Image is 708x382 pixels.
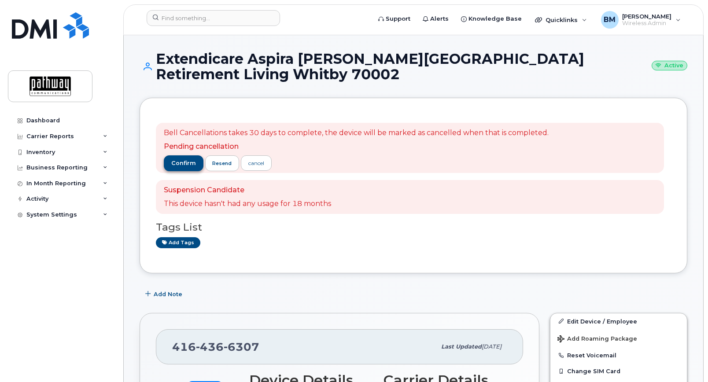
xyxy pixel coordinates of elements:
[248,159,264,167] div: cancel
[140,51,687,82] h1: Extendicare Aspira [PERSON_NAME][GEOGRAPHIC_DATA] Retirement Living Whitby 70002
[164,155,203,171] button: confirm
[550,313,687,329] a: Edit Device / Employee
[550,363,687,379] button: Change SIM Card
[482,343,501,350] span: [DATE]
[164,128,549,138] p: Bell Cancellations takes 30 days to complete, the device will be marked as cancelled when that is...
[140,286,190,302] button: Add Note
[652,61,687,71] small: Active
[164,185,331,195] p: Suspension Candidate
[164,199,331,209] p: This device hasn't had any usage for 18 months
[205,155,240,171] button: resend
[241,155,272,171] a: cancel
[171,159,196,167] span: confirm
[550,347,687,363] button: Reset Voicemail
[156,222,671,233] h3: Tags List
[172,340,259,353] span: 416
[212,160,232,167] span: resend
[557,335,637,344] span: Add Roaming Package
[550,329,687,347] button: Add Roaming Package
[156,237,200,248] a: Add tags
[196,340,224,353] span: 436
[164,142,549,152] p: Pending cancellation
[441,343,482,350] span: Last updated
[224,340,259,353] span: 6307
[154,290,182,298] span: Add Note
